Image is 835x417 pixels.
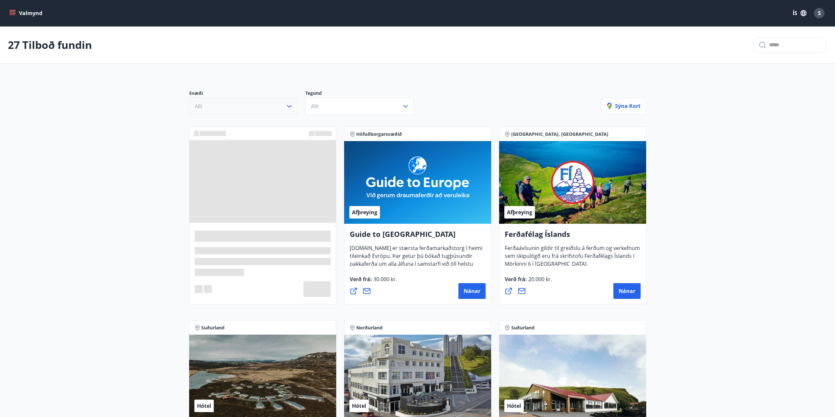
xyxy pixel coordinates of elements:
[511,131,608,137] span: [GEOGRAPHIC_DATA], [GEOGRAPHIC_DATA]
[8,38,92,52] p: 27 Tilboð fundin
[350,229,486,244] h4: Guide to [GEOGRAPHIC_DATA]
[464,287,480,295] span: Nánar
[607,102,641,110] p: Sýna kort
[619,287,635,295] span: Nánar
[505,244,640,273] span: Ferðaávísunin gildir til greiðslu á ferðum og verkefnum sem skipulögð eru frá skrifstofu Ferðafél...
[189,90,305,98] p: Svæði
[305,98,414,115] button: Allt
[505,276,552,288] span: Verð frá :
[197,402,211,409] span: Hótel
[311,103,319,110] span: Allt
[356,131,402,137] span: Höfuðborgarsvæðið
[507,402,521,409] span: Hótel
[8,7,45,19] button: menu
[350,244,482,288] span: [DOMAIN_NAME] er stærsta ferðamarkaðstorg í heimi tileinkað Evrópu. Þar getur þú bókað tugþúsundi...
[507,209,532,216] span: Afþreying
[527,276,552,283] span: 20.000 kr.
[352,402,366,409] span: Hótel
[602,98,646,114] button: Sýna kort
[201,324,225,331] span: Suðurland
[305,90,422,98] p: Tegund
[511,324,535,331] span: Suðurland
[356,324,383,331] span: Norðurland
[195,103,203,110] span: Allt
[613,283,641,299] button: Nánar
[818,10,821,17] span: S
[352,209,377,216] span: Afþreying
[811,5,827,21] button: S
[350,276,397,288] span: Verð frá :
[505,229,641,244] h4: Ferðafélag Íslands
[189,98,297,115] button: Allt
[789,7,810,19] button: ÍS
[372,276,397,283] span: 30.000 kr.
[458,283,486,299] button: Nánar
